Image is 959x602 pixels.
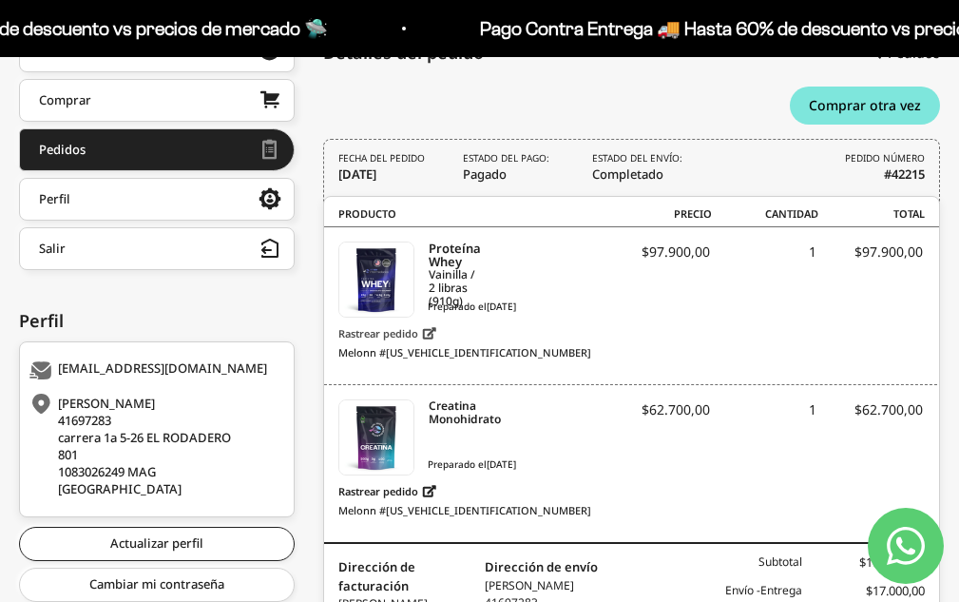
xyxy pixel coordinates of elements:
i: FECHA DEL PEDIDO [338,151,425,165]
img: Proteína Whey - Chocolate - Vainilla / 2 libras (910g) [339,243,413,317]
i: Proteína Whey [429,242,478,268]
span: Pagado [463,151,554,184]
a: Creatina Monohidrato [338,399,414,476]
div: $97.900,00 [816,242,923,280]
time: [DATE] [338,165,376,183]
i: Estado del pago: [463,151,549,165]
span: $62.700,00 [642,400,710,418]
time: [DATE] [487,300,516,313]
span: Precio [604,206,711,223]
a: Rastrear pedido [338,479,436,503]
a: Perfil [19,178,295,221]
div: Perfil [39,192,70,205]
span: Completado [592,151,687,184]
span: $97.900,00 [642,243,710,261]
span: Preparado el [338,300,604,314]
i: Vainilla / 2 libras (910g) [429,268,478,308]
b: #42215 [884,165,925,184]
button: Comprar otra vez [790,87,940,125]
span: Melonn #[US_VEHICLE_IDENTIFICATION_NUMBER] [338,503,591,519]
a: Proteína Whey Vainilla / 2 libras (910g) [429,242,478,308]
i: PEDIDO NÚMERO [845,151,925,165]
time: [DATE] [487,457,516,471]
img: Creatina Monohidrato [339,400,413,475]
a: Creatina Monohidrato [429,399,478,426]
i: Estado del envío: [592,151,682,165]
a: Actualizar perfil [19,527,295,561]
span: Total [818,206,925,223]
button: Salir [19,227,295,270]
div: $160.600,00 [802,553,925,573]
strong: Dirección de facturación [338,558,415,594]
a: Pedidos [19,128,295,171]
div: Comprar [39,93,91,107]
span: Preparado el [338,457,604,472]
strong: Dirección de envío [485,558,598,575]
div: Salir [39,242,66,255]
a: Proteína Whey - Chocolate - Vainilla / 2 libras (910g) [338,242,414,318]
div: 1 [710,399,816,437]
span: Comprar otra vez [809,99,921,112]
span: Producto [338,206,605,223]
a: Cambiar mi contraseña [19,568,295,602]
div: [EMAIL_ADDRESS][DOMAIN_NAME] [29,361,279,380]
div: Perfil [19,308,295,334]
a: Comprar [19,79,295,122]
span: Envío - [725,582,760,598]
a: Rastrear pedido [338,321,436,345]
span: Melonn #[US_VEHICLE_IDENTIFICATION_NUMBER] [338,345,591,361]
div: Subtotal [679,553,801,573]
div: $62.700,00 [816,399,923,437]
div: Pedidos [39,143,86,156]
div: 1 [710,242,816,280]
div: [PERSON_NAME] 41697283 carrera 1a 5-26 EL RODADERO 801 1083026249 MAG [GEOGRAPHIC_DATA] [29,395,279,497]
div: Home [39,44,74,57]
span: Cantidad [712,206,818,223]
